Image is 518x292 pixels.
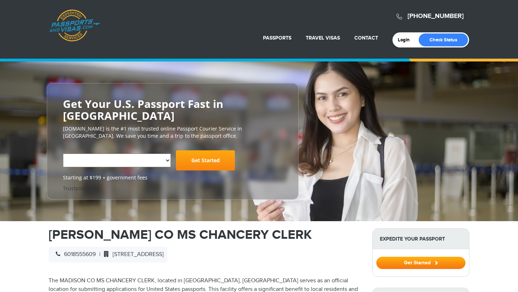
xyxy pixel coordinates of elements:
[63,185,86,192] a: Trustpilot
[376,257,465,269] button: Get Started
[63,174,282,181] span: Starting at $199 + government fees
[306,35,340,41] a: Travel Visas
[408,12,464,20] a: [PHONE_NUMBER]
[373,229,469,249] strong: Expedite Your Passport
[176,150,235,170] a: Get Started
[52,251,96,258] span: 6018555609
[376,260,465,265] a: Get Started
[49,228,362,241] h1: [PERSON_NAME] CO MS CHANCERY CLERK
[63,98,282,122] h2: Get Your U.S. Passport Fast in [GEOGRAPHIC_DATA]
[419,33,468,46] a: Check Status
[49,247,167,263] div: |
[354,35,378,41] a: Contact
[398,37,415,43] a: Login
[263,35,291,41] a: Passports
[63,125,282,140] p: [DOMAIN_NAME] is the #1 most trusted online Passport Courier Service in [GEOGRAPHIC_DATA]. We sav...
[49,9,100,42] a: Passports & [DOMAIN_NAME]
[100,251,164,258] span: [STREET_ADDRESS]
